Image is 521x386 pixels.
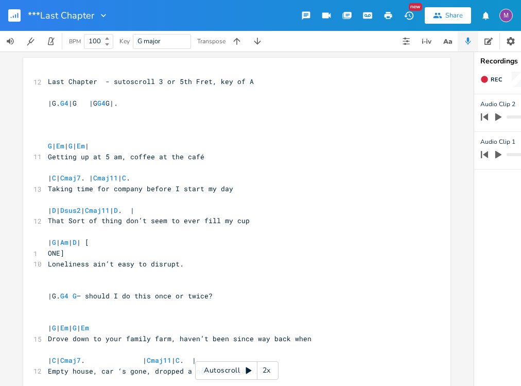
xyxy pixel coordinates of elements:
span: Em [60,323,68,332]
div: Share [445,11,463,20]
button: Rec [476,71,506,88]
span: | | | | [ [48,238,89,247]
span: Em [56,141,64,150]
div: melindameshad [499,9,513,22]
span: C [176,356,180,365]
span: G4 [60,291,68,300]
span: G [48,141,52,150]
div: Autoscroll [195,361,279,380]
span: Dsus2 [60,206,81,215]
span: |G. – should I do this once or twice? [48,291,213,300]
span: Em [77,141,85,150]
span: G [68,141,73,150]
span: |G. |G |G G|. [48,98,118,108]
span: ***Last Chapter [28,11,94,20]
span: C [122,173,126,182]
span: Getting up at 5 am, coffee at the café [48,152,204,161]
span: | | | | [48,323,89,332]
div: New [409,3,422,11]
span: G [52,238,56,247]
span: G [52,323,56,332]
span: Taking time for company before I start my day [48,184,233,193]
span: G4 [60,98,68,108]
span: G4 [97,98,106,108]
span: Cmaj11 [93,173,118,182]
span: | | | | [48,141,89,150]
span: Audio Clip 2 [480,99,515,109]
span: G major [137,37,161,46]
span: Loneliness ain’t easy to disrupt. [48,259,184,268]
span: Drove down to your family farm, haven’t been since way back when [48,334,311,343]
span: D [73,238,77,247]
span: C [52,356,56,365]
span: Rec [491,76,502,83]
span: Em [81,323,89,332]
div: 2x [257,361,276,380]
div: Transpose [197,38,225,44]
span: Cmaj7 [60,356,81,365]
span: Audio Clip 1 [480,137,515,147]
span: Cmaj7 [60,173,81,182]
span: ONE] [48,248,64,258]
span: Cmaj11 [85,206,110,215]
span: That Sort of thing don’t seem to ever fill my cup [48,216,250,225]
span: C [52,173,56,182]
span: Last Chapter - sutoscroll 3 or 5th Fret, key of A [48,77,254,86]
span: D [52,206,56,215]
span: | | . | | . [48,173,130,182]
button: New [398,6,419,25]
span: G [73,323,77,332]
button: Share [425,7,471,24]
div: BPM [69,39,81,44]
span: Empty house, car ‘s gone, dropped a note yet again. [48,366,258,376]
span: Cmaj11 [147,356,171,365]
span: Am [60,238,68,247]
div: Key [119,38,130,44]
span: D [114,206,118,215]
span: | | . | | . | [48,356,196,365]
button: M [499,4,513,27]
span: G [73,291,77,300]
span: | | | | . | [48,206,134,215]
